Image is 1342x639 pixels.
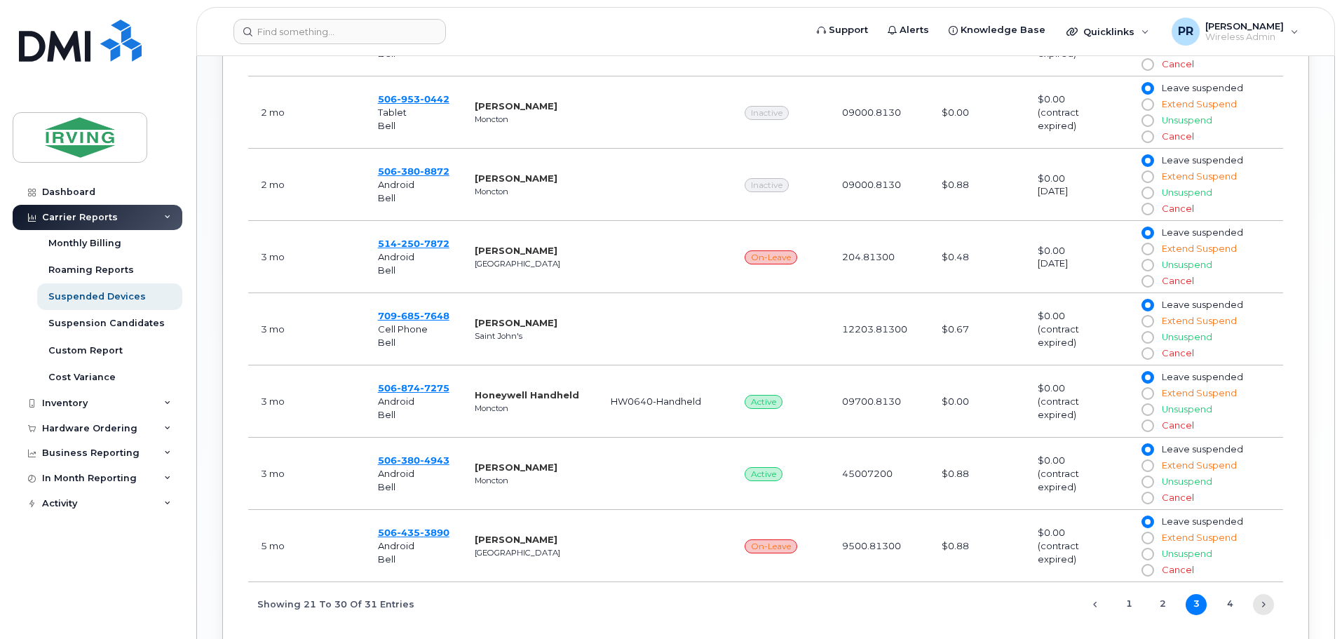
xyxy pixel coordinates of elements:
[1141,300,1153,311] input: Leave suspended
[1141,155,1153,166] input: Leave suspended
[475,100,557,112] strong: [PERSON_NAME]
[1162,516,1243,527] span: Leave suspended
[397,527,420,538] span: 435
[745,539,797,553] span: On-Leave
[378,527,449,538] span: 506
[598,365,731,438] td: HW0640-Handheld
[1141,131,1153,142] input: Cancel
[378,238,449,249] span: 514
[378,527,449,538] a: 5064353890
[397,382,420,394] span: 874
[420,310,449,321] span: 7648
[829,293,929,365] td: 12203.81300
[378,93,449,105] a: 5069530442
[1162,99,1237,109] span: Extend Suspend
[420,238,449,249] span: 7872
[248,76,365,149] td: June 19, 2025 01:22
[829,221,929,293] td: 204.81300
[248,221,365,293] td: May 28, 2025 12:49
[475,476,508,485] small: Moncton
[1085,594,1106,615] a: Previous
[378,553,395,565] span: Bell
[1141,532,1153,544] input: Extend Suspend
[1141,316,1153,327] input: Extend Suspend
[1162,171,1237,182] span: Extend Suspend
[807,16,878,44] a: Support
[475,534,557,545] strong: [PERSON_NAME]
[475,259,560,269] small: [GEOGRAPHIC_DATA]
[1162,348,1194,358] span: Cancel
[397,93,420,105] span: 953
[378,179,414,190] span: Android
[1162,243,1237,254] span: Extend Suspend
[397,166,420,177] span: 380
[248,293,365,365] td: April 29, 2025 10:59
[1162,115,1212,126] span: Unsuspend
[378,93,449,105] span: 506
[1205,20,1284,32] span: [PERSON_NAME]
[475,548,560,558] small: [GEOGRAPHIC_DATA]
[1162,18,1308,46] div: Poirier, Robert
[1141,83,1153,94] input: Leave suspended
[475,317,557,328] strong: [PERSON_NAME]
[745,467,782,481] span: Active
[1057,18,1159,46] div: Quicklinks
[248,438,365,510] td: May 21, 2025 23:39
[1186,594,1207,615] a: 3
[1025,149,1128,221] td: $0.00
[1141,260,1153,271] input: Unsuspend
[378,192,395,203] span: Bell
[929,510,1025,582] td: $0.88
[378,540,414,551] span: Android
[829,23,868,37] span: Support
[1162,492,1194,503] span: Cancel
[829,149,929,221] td: 09000.8130
[1152,594,1173,615] a: 2
[1141,243,1153,255] input: Extend Suspend
[1162,59,1194,69] span: Cancel
[1025,510,1128,582] td: $0.00
[878,16,939,44] a: Alerts
[248,510,365,582] td: February 27, 2025 08:29
[1162,155,1243,166] span: Leave suspended
[1162,388,1237,398] span: Extend Suspend
[1162,260,1212,270] span: Unsuspend
[248,149,365,221] td: June 27, 2025 12:27
[378,409,395,420] span: Bell
[1141,420,1153,431] input: Cancel
[475,403,508,413] small: Moncton
[1141,332,1153,343] input: Unsuspend
[378,310,449,321] span: 709
[248,591,414,615] div: Showing 21 to 30 of 31 entries
[1038,257,1116,270] div: [DATE]
[900,23,929,37] span: Alerts
[829,438,929,510] td: 45007200
[475,462,557,473] strong: [PERSON_NAME]
[929,149,1025,221] td: $0.88
[745,178,789,192] span: Inactive
[378,166,449,177] a: 5063808872
[1162,131,1194,142] span: Cancel
[1141,187,1153,199] input: Unsuspend
[1162,316,1237,326] span: Extend Suspend
[1162,476,1212,487] span: Unsuspend
[1141,565,1153,576] input: Cancel
[1141,516,1153,527] input: Leave suspended
[961,23,1045,37] span: Knowledge Base
[475,173,557,184] strong: [PERSON_NAME]
[1162,532,1237,543] span: Extend Suspend
[1162,549,1212,559] span: Unsuspend
[1038,184,1116,198] div: [DATE]
[420,455,449,466] span: 4943
[420,166,449,177] span: 8872
[1141,404,1153,415] input: Unsuspend
[1141,203,1153,215] input: Cancel
[829,76,929,149] td: 09000.8130
[1141,348,1153,359] input: Cancel
[1141,492,1153,504] input: Cancel
[1025,438,1128,510] td: $0.00
[378,337,395,348] span: Bell
[929,438,1025,510] td: $0.88
[475,114,508,124] small: Moncton
[475,389,579,401] strong: Honeywell Handheld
